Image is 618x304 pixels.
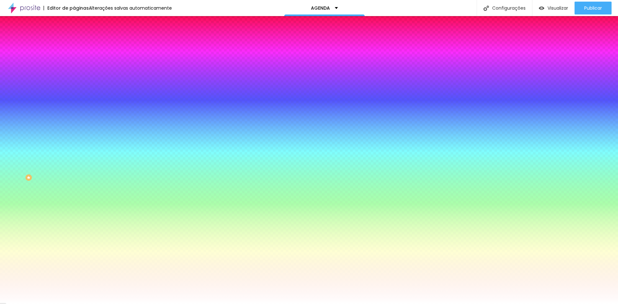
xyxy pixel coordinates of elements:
[483,5,489,11] img: Ícone
[575,2,612,14] button: Publicar
[492,5,526,11] font: Configurações
[539,5,544,11] img: view-1.svg
[311,5,330,11] font: AGENDA
[584,5,602,11] font: Publicar
[532,2,575,14] button: Visualizar
[548,5,568,11] font: Visualizar
[47,5,89,11] font: Editor de páginas
[89,5,172,11] font: Alterações salvas automaticamente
